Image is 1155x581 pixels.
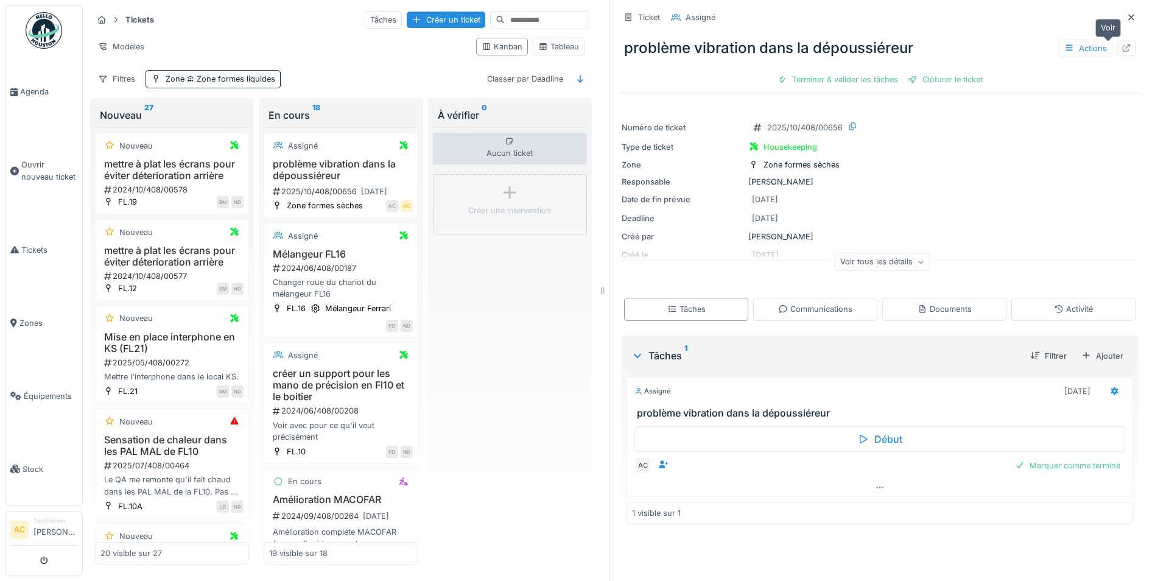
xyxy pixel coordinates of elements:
div: FL.12 [118,283,137,294]
div: 2024/06/408/00208 [272,405,412,417]
div: Amélioration complète MACOFAR (pompe liquide, roue doseuse poudre, azote, convoyeur, bol vibrant,... [269,526,412,549]
div: Housekeeping [764,141,817,153]
div: Actions [1059,40,1112,57]
div: Nouveau [119,227,153,238]
div: Ajouter [1076,348,1128,364]
div: Nouveau [100,108,244,122]
div: Deadline [622,213,743,224]
div: Filtres [93,70,141,88]
a: Zones [5,286,82,359]
a: AC Technicien[PERSON_NAME] [10,516,77,546]
li: [PERSON_NAME] [33,516,77,543]
a: Tickets [5,213,82,286]
div: Zone [622,159,743,171]
div: [PERSON_NAME] [622,231,1138,242]
div: Terminer & valider les tâches [773,71,903,88]
div: 2024/06/408/00187 [272,262,412,274]
div: Créer une intervention [468,205,551,216]
div: Zone [166,73,275,85]
sup: 27 [144,108,153,122]
div: [DATE] [752,213,778,224]
span: Zone formes liquides [184,74,275,83]
span: Zones [19,317,77,329]
div: Changer roue du chariot du mélangeur FL16 [269,276,412,300]
h3: problème vibration dans la dépoussiéreur [637,407,1128,419]
div: AC [401,200,413,212]
a: Équipements [5,359,82,432]
div: Aucun ticket [433,133,587,164]
div: Assigné [288,350,318,361]
div: ND [401,446,413,458]
div: RM [217,386,229,398]
div: 2025/10/408/00656 [767,122,843,133]
div: AC [634,457,651,474]
div: ND [231,196,244,208]
div: Tâches [667,303,706,315]
div: Zone formes sèches [764,159,840,171]
div: [PERSON_NAME] [622,176,1138,188]
h3: Mélangeur FL16 [269,248,412,260]
div: Tableau [538,41,579,52]
div: Clôturer le ticket [903,71,988,88]
div: Créer un ticket [407,12,485,28]
div: 20 visible sur 27 [100,548,162,559]
div: Le QA me remonte qu'il fait chaud dans les PAL MAL de la FL10. Pas de sonde EMS. [100,474,244,497]
h3: mettre à plat les écrans pour éviter déterioration arrière [100,245,244,268]
h3: mettre à plat les écrans pour éviter déterioration arrière [100,158,244,181]
h3: Mise en place interphone en KS (FL21) [100,331,244,354]
div: 2025/05/408/00272 [103,357,244,368]
div: Mélangeur Ferrari [325,303,391,314]
div: Assigné [634,386,671,396]
div: FL.10A [118,501,142,512]
div: Mettre l'interphone dans le local KS. [100,371,244,382]
div: Communications [778,303,852,315]
div: [DATE] [752,194,778,205]
div: FL.21 [118,386,138,397]
div: FL.16 [287,303,306,314]
div: 2025/07/408/00464 [103,460,244,471]
h3: Sensation de chaleur dans les PAL MAL de FL10 [100,434,244,457]
div: FD [386,320,398,332]
div: ND [231,501,244,513]
span: Équipements [24,390,77,402]
div: ND [401,320,413,332]
div: Filtrer [1025,348,1072,364]
div: Tâches [631,348,1020,363]
div: Classer par Deadline [482,70,569,88]
div: FD [386,446,398,458]
img: Badge_color-CXgf-gQk.svg [26,12,62,49]
div: Technicien [33,516,77,526]
sup: 0 [482,108,487,122]
div: FL.19 [118,196,137,208]
div: ND [231,386,244,398]
div: LB [217,501,229,513]
div: 2024/09/408/00264 [272,509,412,524]
div: Numéro de ticket [622,122,743,133]
div: Assigné [686,12,715,23]
sup: 18 [312,108,320,122]
div: FL.10 [287,446,306,457]
div: Début [634,426,1125,452]
div: À vérifier [438,108,582,122]
div: Voir [1095,19,1121,37]
li: AC [10,521,29,539]
div: En cours [288,476,321,487]
span: Tickets [21,244,77,256]
span: Ouvrir nouveau ticket [21,159,77,182]
h3: créer un support pour les mano de précision en Fl10 et le boitier [269,368,412,403]
span: Stock [23,463,77,475]
div: AC [386,200,398,212]
div: Documents [918,303,972,315]
span: Agenda [20,86,77,97]
div: Responsable [622,176,743,188]
div: 19 visible sur 18 [269,548,328,559]
div: [DATE] [361,186,387,197]
div: [DATE] [1064,386,1090,397]
div: [DATE] [363,510,389,522]
div: Nouveau [119,530,153,542]
div: Activité [1054,303,1093,315]
div: 2024/10/408/00578 [103,184,244,195]
div: Nouveau [119,416,153,428]
div: 2025/10/408/00656 [272,184,412,199]
div: Type de ticket [622,141,743,153]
